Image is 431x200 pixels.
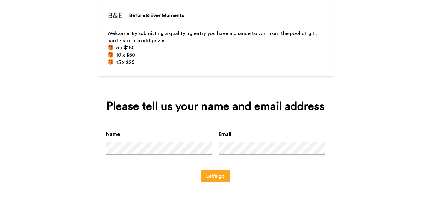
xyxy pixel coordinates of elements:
span: 🎁 10 x $50 [107,52,135,58]
label: Name [106,130,120,138]
div: Before & Ever Moments [129,12,184,19]
span: 🎁 5 x $150 [107,45,135,50]
span: Welcome! By submitting a qualifying entry you have a chance to win from the pool of gift card / s... [107,31,318,43]
button: Let's go [201,170,230,182]
span: 🎁 15 x $25 [107,60,134,65]
label: Email [219,130,231,138]
div: Please tell us your name and email address [106,100,325,113]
